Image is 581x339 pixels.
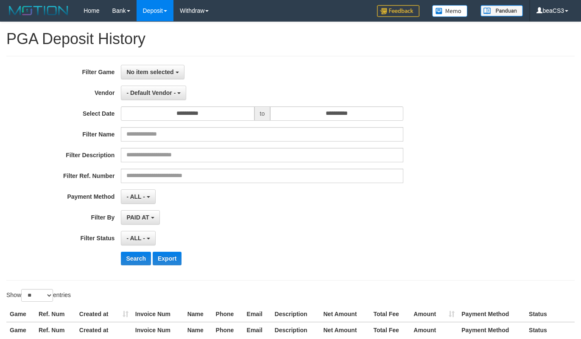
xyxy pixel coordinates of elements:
th: Ref. Num [35,306,76,322]
th: Payment Method [458,306,525,322]
img: Feedback.jpg [377,5,419,17]
th: Game [6,306,35,322]
th: Game [6,322,35,338]
th: Name [184,322,212,338]
th: Status [525,322,575,338]
th: Invoice Num [132,306,184,322]
button: - ALL - [121,189,155,204]
span: No item selected [126,69,173,75]
th: Phone [212,306,243,322]
th: Created at [76,322,132,338]
button: No item selected [121,65,184,79]
th: Description [271,306,320,322]
span: - Default Vendor - [126,89,176,96]
h1: PGA Deposit History [6,31,575,47]
button: Export [153,252,182,265]
th: Amount [410,322,458,338]
th: Email [243,322,271,338]
span: - ALL - [126,193,145,200]
th: Created at [76,306,132,322]
span: to [254,106,271,121]
span: PAID AT [126,214,149,221]
img: panduan.png [480,5,523,17]
span: - ALL - [126,235,145,242]
th: Name [184,306,212,322]
th: Total Fee [370,306,410,322]
label: Show entries [6,289,71,302]
img: Button%20Memo.svg [432,5,468,17]
th: Payment Method [458,322,525,338]
th: Description [271,322,320,338]
th: Phone [212,322,243,338]
th: Invoice Num [132,322,184,338]
th: Amount [410,306,458,322]
button: PAID AT [121,210,159,225]
th: Status [525,306,575,322]
th: Ref. Num [35,322,76,338]
th: Total Fee [370,322,410,338]
img: MOTION_logo.png [6,4,71,17]
select: Showentries [21,289,53,302]
button: Search [121,252,151,265]
button: - Default Vendor - [121,86,186,100]
button: - ALL - [121,231,155,245]
th: Net Amount [320,306,370,322]
th: Email [243,306,271,322]
th: Net Amount [320,322,370,338]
